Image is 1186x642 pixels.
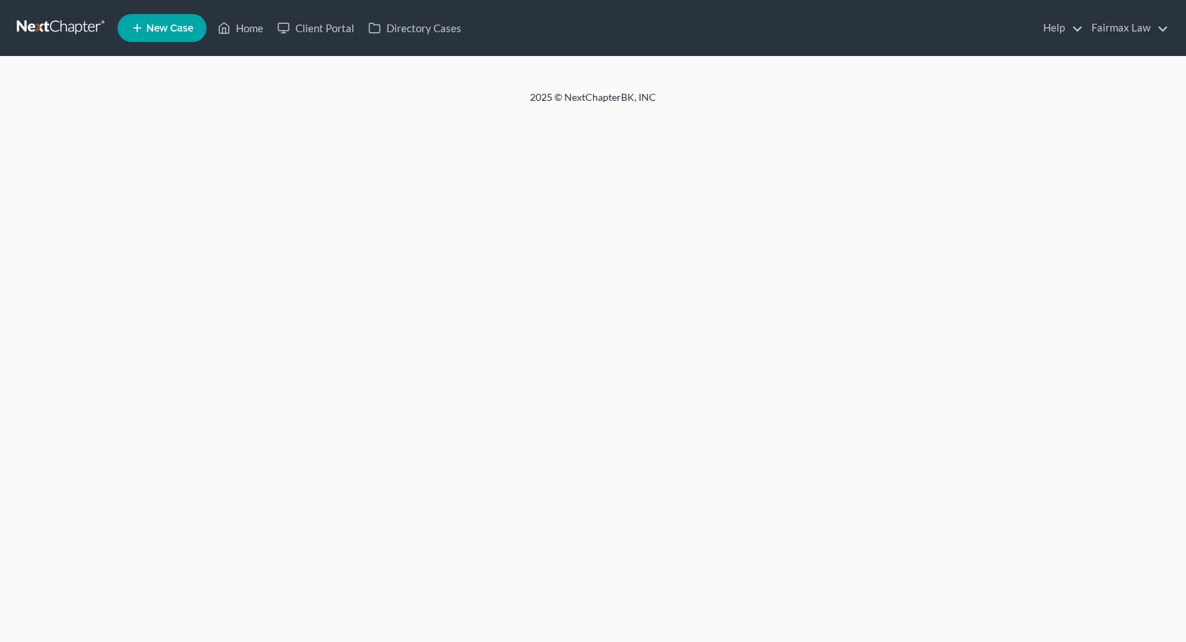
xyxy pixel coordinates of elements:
a: Fairmax Law [1084,15,1168,41]
div: 2025 © NextChapterBK, INC [194,90,992,116]
a: Client Portal [270,15,361,41]
a: Home [211,15,270,41]
a: Help [1036,15,1083,41]
a: Directory Cases [361,15,468,41]
new-legal-case-button: New Case [118,14,207,42]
